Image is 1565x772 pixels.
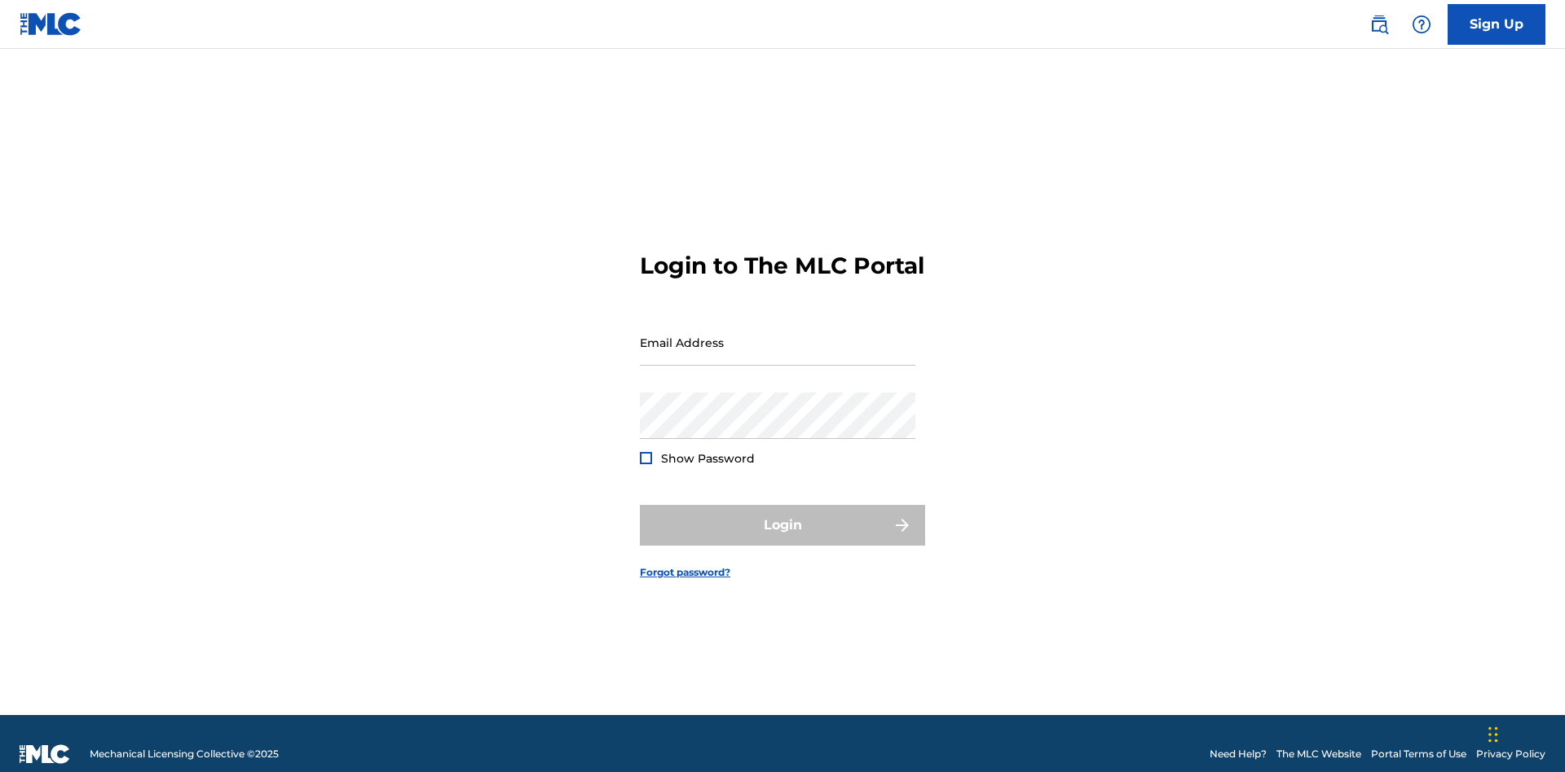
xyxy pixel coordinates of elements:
[1412,15,1431,34] img: help
[1276,747,1361,761] a: The MLC Website
[1363,8,1395,41] a: Public Search
[1210,747,1267,761] a: Need Help?
[640,252,924,280] h3: Login to The MLC Portal
[1488,710,1498,759] div: Drag
[1448,4,1545,45] a: Sign Up
[90,747,279,761] span: Mechanical Licensing Collective © 2025
[1476,747,1545,761] a: Privacy Policy
[1483,694,1565,772] iframe: Chat Widget
[1405,8,1438,41] div: Help
[1369,15,1389,34] img: search
[640,565,730,580] a: Forgot password?
[20,744,70,764] img: logo
[1371,747,1466,761] a: Portal Terms of Use
[20,12,82,36] img: MLC Logo
[661,451,755,466] span: Show Password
